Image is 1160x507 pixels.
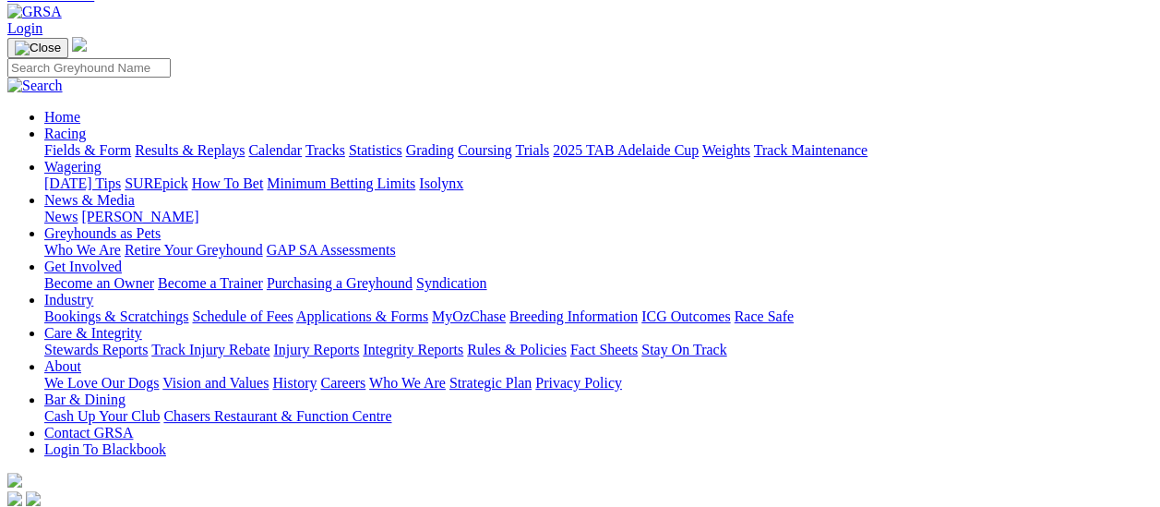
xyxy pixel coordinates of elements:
button: Toggle navigation [7,38,68,58]
a: [PERSON_NAME] [81,209,198,224]
a: Breeding Information [509,308,638,324]
a: Contact GRSA [44,425,133,441]
a: Results & Replays [135,142,245,158]
a: Become an Owner [44,275,154,291]
a: Syndication [416,275,486,291]
a: Schedule of Fees [192,308,293,324]
a: Who We Are [44,242,121,258]
div: Greyhounds as Pets [44,242,1153,259]
a: Racing [44,126,86,141]
a: [DATE] Tips [44,175,121,191]
div: Bar & Dining [44,408,1153,425]
a: Cash Up Your Club [44,408,160,424]
a: Applications & Forms [296,308,428,324]
a: Greyhounds as Pets [44,225,161,241]
img: logo-grsa-white.png [7,473,22,488]
a: Purchasing a Greyhound [267,275,413,291]
a: History [272,375,317,391]
a: We Love Our Dogs [44,375,159,391]
a: Wagering [44,159,102,175]
img: GRSA [7,4,62,20]
a: Privacy Policy [535,375,622,391]
a: Careers [320,375,365,391]
a: Stewards Reports [44,342,148,357]
a: GAP SA Assessments [267,242,396,258]
a: Track Injury Rebate [151,342,269,357]
a: 2025 TAB Adelaide Cup [553,142,699,158]
img: Search [7,78,63,94]
a: Care & Integrity [44,325,142,341]
a: Retire Your Greyhound [125,242,263,258]
div: About [44,375,1153,392]
a: Login To Blackbook [44,441,166,457]
a: Bookings & Scratchings [44,308,188,324]
div: Industry [44,308,1153,325]
a: News [44,209,78,224]
a: Get Involved [44,259,122,274]
a: Grading [406,142,454,158]
a: Injury Reports [273,342,359,357]
a: Weights [702,142,750,158]
div: Get Involved [44,275,1153,292]
a: Integrity Reports [363,342,463,357]
div: Wagering [44,175,1153,192]
img: Close [15,41,61,55]
a: Minimum Betting Limits [267,175,415,191]
a: Rules & Policies [467,342,567,357]
a: ICG Outcomes [641,308,730,324]
a: Calendar [248,142,302,158]
a: Tracks [305,142,345,158]
a: Fields & Form [44,142,131,158]
img: logo-grsa-white.png [72,37,87,52]
a: Strategic Plan [449,375,532,391]
a: News & Media [44,192,135,208]
a: Track Maintenance [754,142,867,158]
div: Racing [44,142,1153,159]
a: SUREpick [125,175,187,191]
img: facebook.svg [7,491,22,506]
a: Chasers Restaurant & Function Centre [163,408,391,424]
a: Coursing [458,142,512,158]
a: Bar & Dining [44,392,126,407]
a: Who We Are [369,375,446,391]
div: Care & Integrity [44,342,1153,358]
a: Race Safe [734,308,793,324]
div: News & Media [44,209,1153,225]
a: Stay On Track [641,342,726,357]
input: Search [7,58,171,78]
a: Home [44,109,80,125]
a: How To Bet [192,175,264,191]
a: Statistics [349,142,402,158]
a: Fact Sheets [570,342,638,357]
a: Isolynx [419,175,463,191]
a: Industry [44,292,93,308]
a: About [44,358,81,374]
a: Login [7,20,42,36]
a: Trials [515,142,549,158]
a: MyOzChase [432,308,506,324]
a: Vision and Values [162,375,269,391]
img: twitter.svg [26,491,41,506]
a: Become a Trainer [158,275,263,291]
